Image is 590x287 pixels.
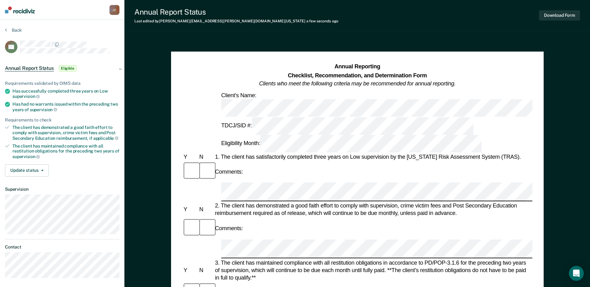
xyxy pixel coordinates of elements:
[30,107,57,112] span: supervision
[5,164,49,177] button: Update status
[259,80,456,87] em: Clients who meet the following criteria may be recommended for annual reporting.
[134,19,338,23] div: Last edited by [PERSON_NAME][EMAIL_ADDRESS][PERSON_NAME][DOMAIN_NAME][US_STATE]
[288,72,427,78] strong: Checklist, Recommendation, and Determination Form
[12,154,40,159] span: supervision
[334,64,380,70] strong: Annual Reporting
[134,7,338,16] div: Annual Report Status
[109,5,119,15] button: JC
[214,153,532,161] div: 1. The client has satisfactorily completed three years on Low supervision by the [US_STATE] Risk ...
[182,206,198,213] div: Y
[5,187,119,192] dt: Supervision
[5,244,119,250] dt: Contact
[198,266,213,274] div: N
[12,143,119,159] div: The client has maintained compliance with all restitution obligations for the preceding two years of
[12,89,119,99] div: Has successfully completed three years on Low
[198,206,213,213] div: N
[182,153,198,161] div: Y
[214,168,244,175] div: Comments:
[198,153,213,161] div: N
[214,259,532,281] div: 3. The client has maintained compliance with all restitution obligations in accordance to PD/POP-...
[5,81,119,86] div: Requirements validated by OIMS data
[5,65,54,71] span: Annual Report Status
[5,117,119,123] div: Requirements to check
[12,94,40,99] span: supervision
[214,202,532,217] div: 2. The client has demonstrated a good faith effort to comply with supervision, crime victim fees ...
[220,135,483,153] div: Eligibility Month:
[12,102,119,112] div: Has had no warrants issued within the preceding two years of
[182,266,198,274] div: Y
[214,225,244,232] div: Comments:
[306,19,338,23] span: a few seconds ago
[93,136,118,141] span: applicable
[220,117,474,135] div: TDCJ/SID #:
[569,266,584,281] div: Open Intercom Messenger
[12,125,119,141] div: The client has demonstrated a good faith effort to comply with supervision, crime victim fees and...
[5,27,22,33] button: Back
[59,65,77,71] span: Eligible
[5,7,35,13] img: Recidiviz
[539,10,580,20] button: Download Form
[109,5,119,15] div: J C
